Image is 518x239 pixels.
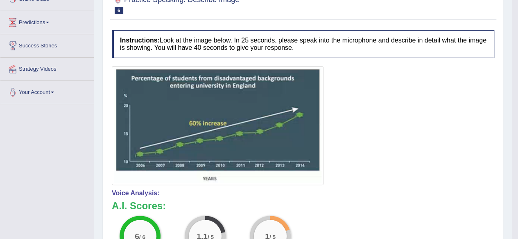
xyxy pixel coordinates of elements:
[112,30,494,58] h4: Look at the image below. In 25 seconds, please speak into the microphone and describe in detail w...
[112,190,494,197] h4: Voice Analysis:
[0,34,94,55] a: Success Stories
[0,81,94,101] a: Your Account
[120,37,160,44] b: Instructions:
[0,58,94,78] a: Strategy Videos
[112,200,166,211] b: A.I. Scores:
[115,7,123,14] span: 6
[0,11,94,31] a: Predictions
